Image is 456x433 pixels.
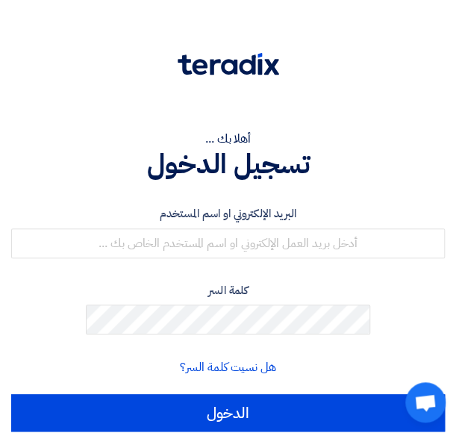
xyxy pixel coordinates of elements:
label: البريد الإلكتروني او اسم المستخدم [11,205,445,222]
div: أهلا بك ... [11,130,445,148]
h1: تسجيل الدخول [11,148,445,181]
input: الدخول [11,394,445,432]
a: Open chat [405,382,446,423]
a: هل نسيت كلمة السر؟ [180,358,275,376]
img: Teradix logo [178,53,279,75]
input: أدخل بريد العمل الإلكتروني او اسم المستخدم الخاص بك ... [11,228,445,258]
label: كلمة السر [11,282,445,299]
